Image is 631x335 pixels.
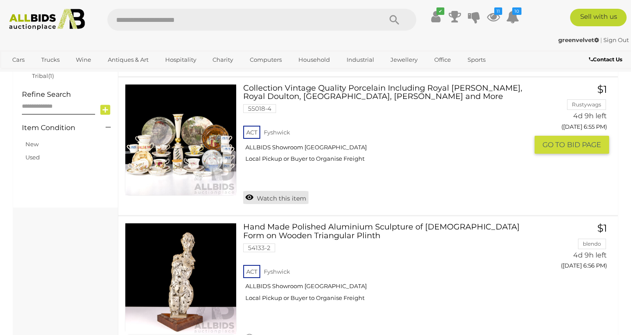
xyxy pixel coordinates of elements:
a: ✔ [429,9,442,25]
a: Trucks [35,53,65,67]
a: Sell with us [570,9,627,26]
a: Antiques & Art [102,53,154,67]
a: 10 [506,9,519,25]
a: Contact Us [589,55,624,64]
a: Computers [244,53,287,67]
a: greenvelvet [558,36,600,43]
span: GO TO [542,140,567,149]
h4: Item Condition [22,124,92,132]
a: New [25,141,39,148]
a: Tribal(1) [32,72,54,79]
a: $1 blendo 4d 9h left ([DATE] 6:56 PM) [541,223,609,274]
a: Household [293,53,336,67]
button: GO TOBID PAGE [535,136,609,154]
a: Sign Out [603,36,629,43]
span: $1 [597,83,607,95]
i: 11 [494,7,502,15]
a: Watch this item [243,191,308,204]
i: ✔ [436,7,444,15]
a: Jewellery [385,53,423,67]
span: BID PAGE [567,140,601,149]
a: [GEOGRAPHIC_DATA] [7,67,80,81]
span: | [600,36,602,43]
a: Office [429,53,457,67]
span: (1) [48,72,54,79]
a: Sports [462,53,491,67]
strong: greenvelvet [558,36,599,43]
span: $1 [597,222,607,234]
a: Charity [207,53,239,67]
a: Wine [70,53,97,67]
a: Hospitality [160,53,202,67]
a: Industrial [341,53,380,67]
a: 11 [487,9,500,25]
a: $1 Rustywags 4d 9h left ([DATE] 6:55 PM) GO TOBID PAGE [541,84,609,155]
i: 10 [512,7,521,15]
b: Contact Us [589,56,622,63]
a: Cars [7,53,30,67]
img: Allbids.com.au [5,9,90,30]
button: Search [372,9,416,31]
a: Used [25,154,40,161]
h4: Refine Search [22,91,116,99]
a: Collection Vintage Quality Porcelain Including Royal [PERSON_NAME], Royal Doulton, [GEOGRAPHIC_DA... [250,84,528,169]
a: Hand Made Polished Aluminium Sculpture of [DEMOGRAPHIC_DATA] Form on Wooden Triangular Plinth 541... [250,223,528,308]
